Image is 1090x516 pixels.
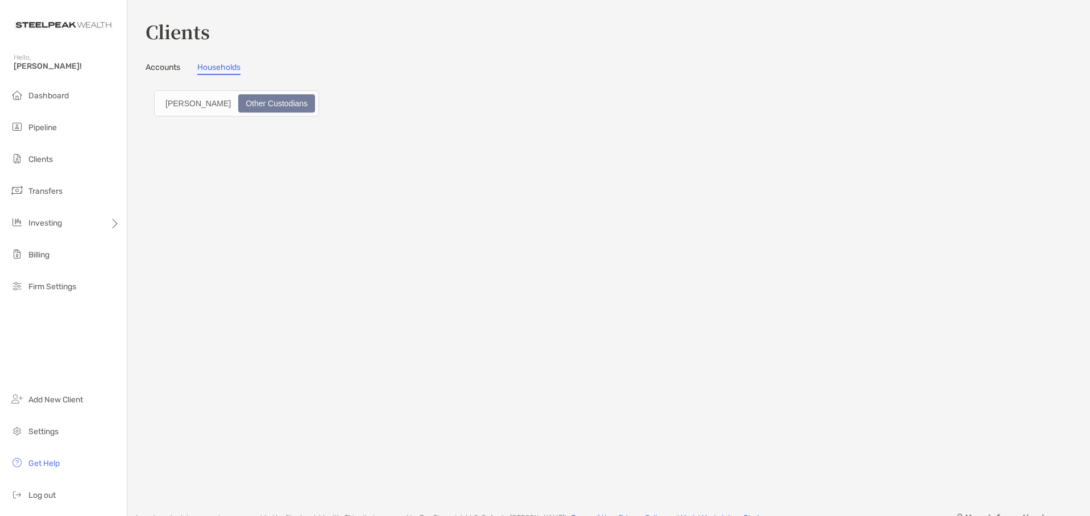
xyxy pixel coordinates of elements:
[10,247,24,261] img: billing icon
[28,459,60,468] span: Get Help
[239,95,314,111] div: Other Custodians
[28,250,49,260] span: Billing
[10,215,24,229] img: investing icon
[14,5,113,45] img: Zoe Logo
[28,123,57,132] span: Pipeline
[10,392,24,406] img: add_new_client icon
[28,155,53,164] span: Clients
[10,88,24,102] img: dashboard icon
[10,456,24,469] img: get-help icon
[28,395,83,405] span: Add New Client
[14,61,120,71] span: [PERSON_NAME]!
[10,120,24,134] img: pipeline icon
[28,91,69,101] span: Dashboard
[154,90,319,116] div: segmented control
[146,18,1072,44] h3: Clients
[10,184,24,197] img: transfers icon
[159,95,237,111] div: Zoe
[28,282,76,292] span: Firm Settings
[28,427,59,436] span: Settings
[28,490,56,500] span: Log out
[10,488,24,501] img: logout icon
[10,279,24,293] img: firm-settings icon
[10,424,24,438] img: settings icon
[28,218,62,228] span: Investing
[28,186,63,196] span: Transfers
[146,63,180,75] a: Accounts
[10,152,24,165] img: clients icon
[197,63,241,75] a: Households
